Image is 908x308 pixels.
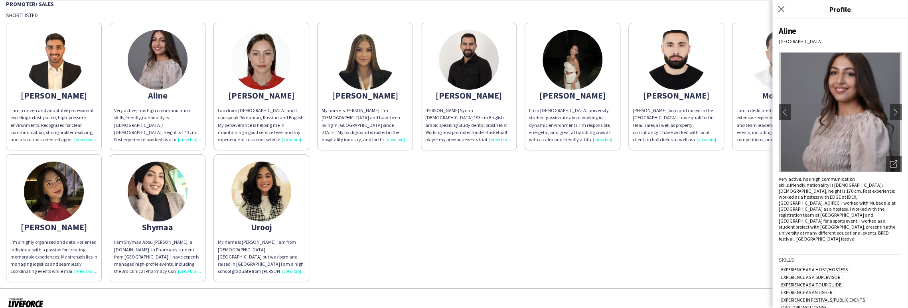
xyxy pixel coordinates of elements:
div: Shymaa [114,223,201,231]
img: thumb-6486d48e7f07f.jpeg [750,30,810,90]
span: Experience in Festivals/Public Events [779,297,867,303]
div: I'm a highly organized and detail-oriented individual with a passion for creating memorable exper... [10,239,97,275]
div: My name is [PERSON_NAME]. I’m [DEMOGRAPHIC_DATA] and have been living in [GEOGRAPHIC_DATA] since ... [322,107,409,143]
div: Aline [114,92,201,99]
img: thumb-68dbd5862b2b6.jpeg [335,30,395,90]
div: Very active, has high communication skills,friendly,nationality is [DEMOGRAPHIC_DATA]/ [DEMOGRAPH... [779,176,902,242]
div: [PERSON_NAME] [218,92,305,99]
div: [PERSON_NAME] [529,92,616,99]
img: thumb-663113e34c788.jpg [128,162,188,221]
img: Crew avatar or photo [779,52,902,172]
img: thumb-67e4d57c322ab.jpeg [646,30,706,90]
div: Open photos pop-in [886,156,902,172]
span: Experience as a Tour Guide [779,282,844,288]
h3: Skills [779,256,902,263]
span: Experience as a Host/Hostess [779,267,850,272]
img: thumb-63248f74aa54b.jpeg [231,162,291,221]
div: I’m a [DEMOGRAPHIC_DATA] university student passionate about working in dynamic environments. I’m... [529,107,616,143]
div: I am from [DEMOGRAPHIC_DATA] and I can speak Romanian, Russian and English. My perseverance is he... [218,107,305,143]
div: [PERSON_NAME] [633,92,720,99]
div: [PERSON_NAME] [322,92,409,99]
div: My name is [PERSON_NAME] I am from [DEMOGRAPHIC_DATA] [GEOGRAPHIC_DATA] but was born and raised i... [218,239,305,275]
img: thumb-67092d79e4374.jpeg [231,30,291,90]
div: Urooj [218,223,305,231]
div: Aline [779,26,902,36]
div: Shortlisted [6,12,902,19]
img: thumb-6681b11a57181.jpeg [128,30,188,90]
div: I am a driven and adaptable professional excelling in fast-paced, high-pressure environments. Rec... [10,107,97,143]
img: thumb-68dc7e9557718.png [24,30,84,90]
div: [GEOGRAPHIC_DATA] [779,38,902,44]
div: [PERSON_NAME] [10,223,97,231]
div: [PERSON_NAME] [10,92,97,99]
span: Experience as an Usher [779,289,835,295]
img: Powered by Liveforce [8,297,43,308]
div: [PERSON_NAME] [425,92,512,99]
img: thumb-67f67466-34b0-41a2-96e4-f79257df26a5.jpg [543,30,602,90]
div: [PERSON_NAME] Syrian [DEMOGRAPHIC_DATA] 193 cm English arabic speaking Study dental prosthetist W... [425,107,512,143]
span: Experience as a Supervisor [779,274,843,280]
div: I am Shymaa Abou [PERSON_NAME], a [DOMAIN_NAME]. in Pharmacy student from [GEOGRAPHIC_DATA]. I ha... [114,239,201,275]
img: thumb-68d51387403e7.jpeg [439,30,499,90]
div: [PERSON_NAME], born and raised in the [GEOGRAPHIC_DATA] i have qualified in retail sales as well ... [633,107,720,143]
h3: Profile [772,4,908,14]
div: I am a dedicated events professional with extensive experience in customer service and team leade... [736,107,823,143]
div: Mohanad [736,92,823,99]
div: Very active, has high communication skills,friendly,nationality is [DEMOGRAPHIC_DATA]/ [DEMOGRAPH... [114,107,201,143]
img: thumb-66f951dde968e.jpeg [24,162,84,221]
